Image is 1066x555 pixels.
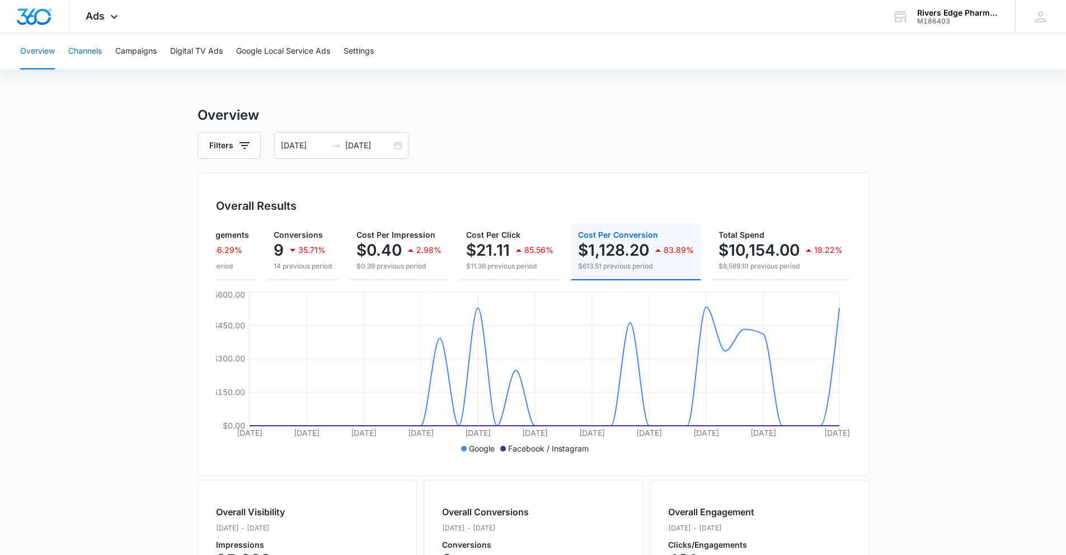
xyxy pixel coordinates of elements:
p: $8,589.10 previous period [719,261,843,271]
h2: Overall Visibility [216,505,311,519]
h2: Overall Conversions [442,505,529,519]
p: [DATE] - [DATE] [668,523,754,533]
button: Filters [198,132,261,159]
p: 85.56% [524,246,553,254]
tspan: [DATE] [465,428,491,438]
p: 18.22% [814,246,843,254]
p: $11.38 previous period [466,261,553,271]
span: Conversions [274,230,323,239]
span: Cost Per Impression [356,230,435,239]
tspan: [DATE] [237,428,262,438]
tspan: [DATE] [693,428,719,438]
button: Settings [344,34,374,69]
span: Total Spend [719,230,764,239]
tspan: [DATE] [579,428,605,438]
p: Conversions [442,541,529,549]
p: $613.51 previous period [578,261,694,271]
span: Cost Per Click [466,230,520,239]
button: Campaigns [115,34,157,69]
tspan: $0.00 [223,421,245,430]
tspan: [DATE] [294,428,320,438]
h3: Overview [198,105,869,125]
button: Digital TV Ads [170,34,223,69]
button: Google Local Service Ads [236,34,330,69]
div: account id [917,17,999,25]
tspan: [DATE] [824,428,849,438]
tspan: $150.00 [213,387,245,397]
p: 83.89% [664,246,694,254]
h3: Overall Results [216,197,297,214]
tspan: $600.00 [213,290,245,299]
span: to [332,141,341,150]
input: Start date [281,139,327,152]
p: Impressions [216,541,311,549]
p: $1,128.20 [578,241,649,259]
p: 35.71% [298,246,326,254]
p: $21.11 [466,241,510,259]
button: Channels [68,34,102,69]
p: 36.29% [212,246,242,254]
p: $0.40 [356,241,402,259]
div: account name [917,8,999,17]
tspan: [DATE] [351,428,377,438]
tspan: $450.00 [213,321,245,330]
tspan: [DATE] [408,428,434,438]
span: Cost Per Conversion [578,230,658,239]
p: Google [469,443,495,454]
p: [DATE] - [DATE] [442,523,529,533]
span: swap-right [332,141,341,150]
p: 2.98% [416,246,442,254]
p: $0.39 previous period [356,261,442,271]
span: Ads [86,10,105,22]
tspan: [DATE] [636,428,662,438]
p: Facebook / Instagram [508,443,589,454]
h2: Overall Engagement [668,505,754,519]
p: 14 previous period [274,261,332,271]
button: Overview [20,34,55,69]
input: End date [345,139,392,152]
p: Clicks/Engagements [668,541,754,549]
tspan: $300.00 [213,354,245,363]
p: [DATE] - [DATE] [216,523,311,533]
p: $10,154.00 [719,241,800,259]
p: 9 [274,241,284,259]
tspan: [DATE] [750,428,776,438]
tspan: [DATE] [522,428,548,438]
